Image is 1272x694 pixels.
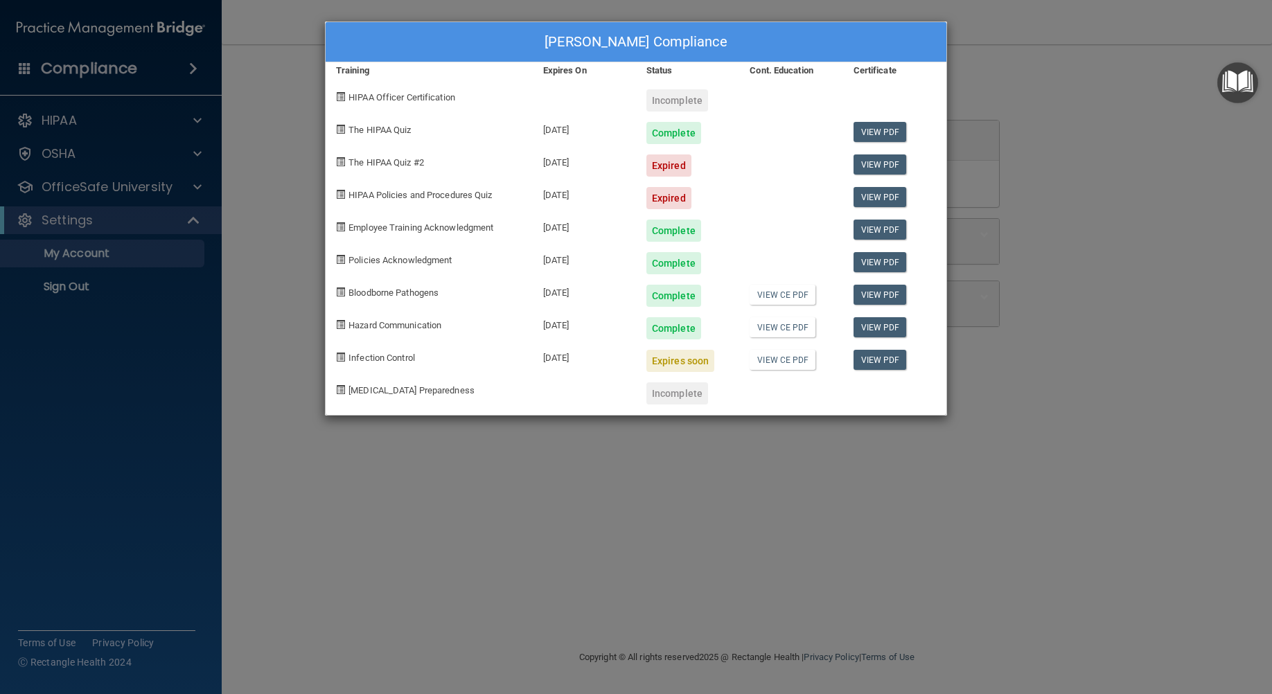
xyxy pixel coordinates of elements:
[348,190,492,200] span: HIPAA Policies and Procedures Quiz
[348,353,415,363] span: Infection Control
[854,154,907,175] a: View PDF
[854,187,907,207] a: View PDF
[348,222,493,233] span: Employee Training Acknowledgment
[1032,596,1255,651] iframe: Drift Widget Chat Controller
[854,317,907,337] a: View PDF
[646,220,701,242] div: Complete
[646,187,691,209] div: Expired
[854,350,907,370] a: View PDF
[739,62,842,79] div: Cont. Education
[646,122,701,144] div: Complete
[326,62,533,79] div: Training
[854,252,907,272] a: View PDF
[750,317,815,337] a: View CE PDF
[533,177,636,209] div: [DATE]
[646,317,701,339] div: Complete
[348,125,411,135] span: The HIPAA Quiz
[348,320,441,330] span: Hazard Communication
[533,339,636,372] div: [DATE]
[646,382,708,404] div: Incomplete
[348,287,439,298] span: Bloodborne Pathogens
[843,62,946,79] div: Certificate
[348,385,475,395] span: [MEDICAL_DATA] Preparedness
[854,220,907,240] a: View PDF
[533,307,636,339] div: [DATE]
[854,122,907,142] a: View PDF
[646,154,691,177] div: Expired
[1217,62,1258,103] button: Open Resource Center
[533,112,636,144] div: [DATE]
[646,350,714,372] div: Expires soon
[326,22,946,62] div: [PERSON_NAME] Compliance
[348,92,455,103] span: HIPAA Officer Certification
[533,209,636,242] div: [DATE]
[750,285,815,305] a: View CE PDF
[646,89,708,112] div: Incomplete
[348,157,424,168] span: The HIPAA Quiz #2
[646,252,701,274] div: Complete
[533,144,636,177] div: [DATE]
[646,285,701,307] div: Complete
[854,285,907,305] a: View PDF
[533,242,636,274] div: [DATE]
[750,350,815,370] a: View CE PDF
[533,274,636,307] div: [DATE]
[533,62,636,79] div: Expires On
[636,62,739,79] div: Status
[348,255,452,265] span: Policies Acknowledgment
